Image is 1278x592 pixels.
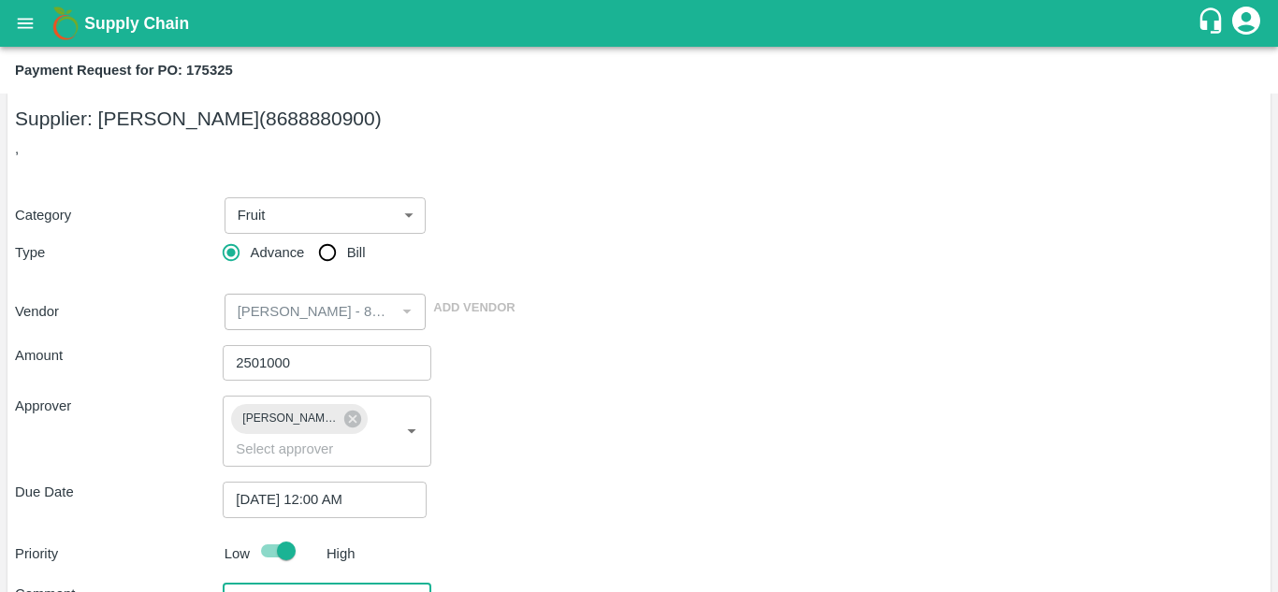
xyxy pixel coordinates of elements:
input: Select Vendor [230,299,390,324]
p: Vendor [15,301,217,322]
p: Low [225,543,250,564]
p: Priority [15,543,217,564]
div: [PERSON_NAME][DEMOGRAPHIC_DATA] [231,404,367,434]
p: , [15,138,1263,159]
span: [PERSON_NAME][DEMOGRAPHIC_DATA] [231,409,347,428]
b: Payment Request for PO: 175325 [15,63,233,78]
p: Category [15,205,217,225]
h5: Supplier: [PERSON_NAME] (8688880900) [15,106,1263,132]
p: High [327,543,356,564]
p: Amount [15,345,223,366]
div: customer-support [1197,7,1229,40]
input: Select approver [228,437,370,461]
img: logo [47,5,84,42]
p: Fruit [238,205,266,225]
button: Open [399,419,424,443]
button: open drawer [4,2,47,45]
a: Supply Chain [84,10,1197,36]
span: Advance [251,242,305,263]
p: Type [15,242,223,263]
div: account of current user [1229,4,1263,43]
span: Bill [347,242,366,263]
p: Due Date [15,482,223,502]
input: Advance amount [223,345,430,381]
input: Choose date, selected date is Sep 11, 2025 [223,482,414,517]
p: Approver [15,396,223,416]
b: Supply Chain [84,14,189,33]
